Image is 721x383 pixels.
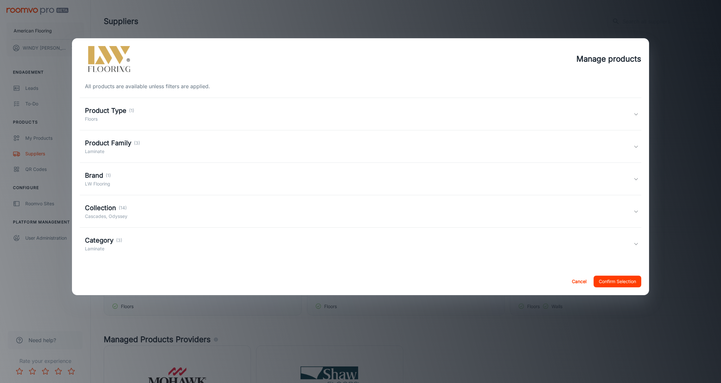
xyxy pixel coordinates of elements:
p: Floors [85,115,134,123]
div: All products are available unless filters are applied. [80,82,641,90]
h5: Category [85,235,113,245]
h5: Brand [85,171,103,180]
p: Laminate [85,245,122,252]
div: Product Type(1)Floors [80,98,641,130]
h5: Product Family [85,138,131,148]
div: Collection(14)Cascades, Odyssey [80,195,641,228]
img: vendor_logo_square_en-us.png [80,46,138,72]
div: Product Family(3)Laminate [80,130,641,163]
p: (1) [129,107,134,114]
h5: Collection [85,203,116,213]
button: Cancel [569,276,590,287]
p: (14) [119,204,127,211]
p: Laminate [85,148,140,155]
div: Brand(1)LW Flooring [80,163,641,195]
p: (3) [134,139,140,147]
h5: Product Type [85,106,126,115]
p: (3) [116,237,122,244]
p: Cascades, Odyssey [85,213,127,220]
h4: Manage products [576,53,641,65]
button: Confirm Selection [594,276,641,287]
p: LW Flooring [85,180,111,187]
div: Category(3)Laminate [80,228,641,260]
p: (1) [106,172,111,179]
